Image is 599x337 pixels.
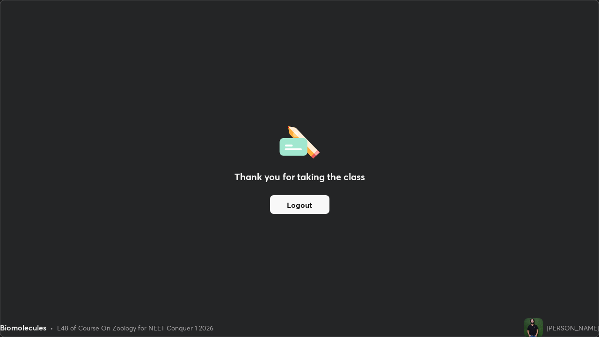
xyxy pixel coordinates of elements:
h2: Thank you for taking the class [234,170,365,184]
div: L48 of Course On Zoology for NEET Conquer 1 2026 [57,323,213,333]
div: • [50,323,53,333]
div: [PERSON_NAME] [547,323,599,333]
button: Logout [270,195,329,214]
img: 8be69093bacc48d5a625170d7cbcf919.jpg [524,318,543,337]
img: offlineFeedback.1438e8b3.svg [279,123,320,159]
